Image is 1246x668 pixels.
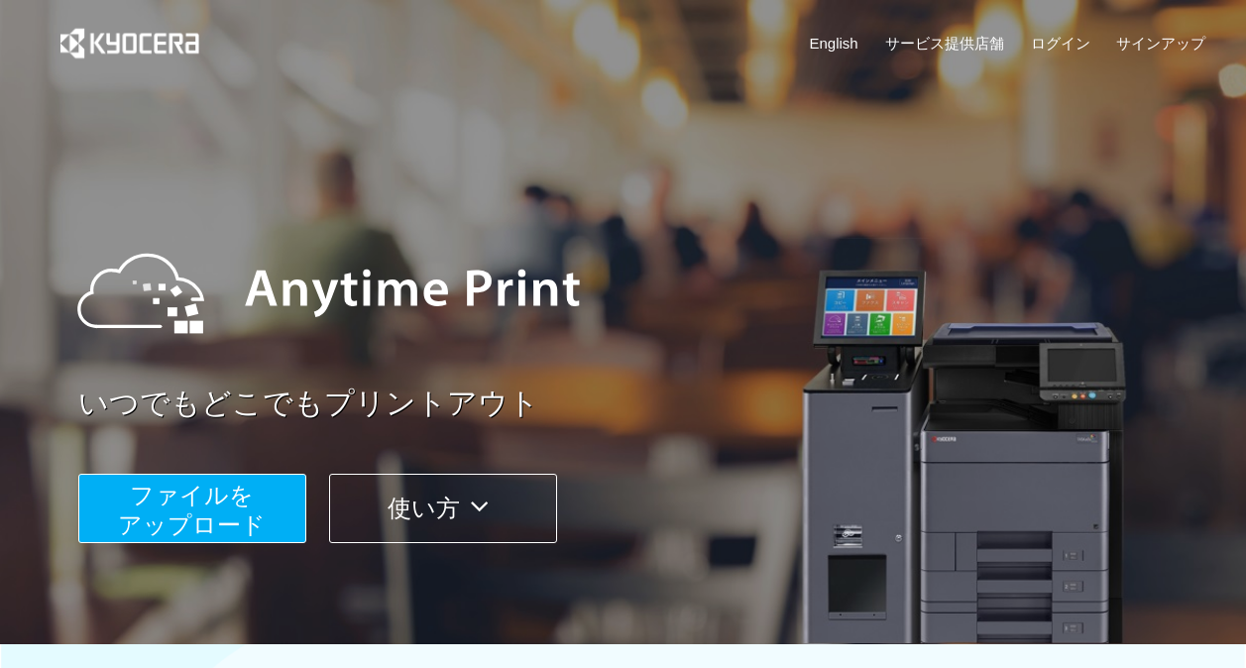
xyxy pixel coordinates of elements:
[1116,33,1205,54] a: サインアップ
[329,474,557,543] button: 使い方
[78,474,306,543] button: ファイルを​​アップロード
[885,33,1004,54] a: サービス提供店舗
[118,482,266,538] span: ファイルを ​​アップロード
[78,383,1218,425] a: いつでもどこでもプリントアウト
[810,33,858,54] a: English
[1031,33,1090,54] a: ログイン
